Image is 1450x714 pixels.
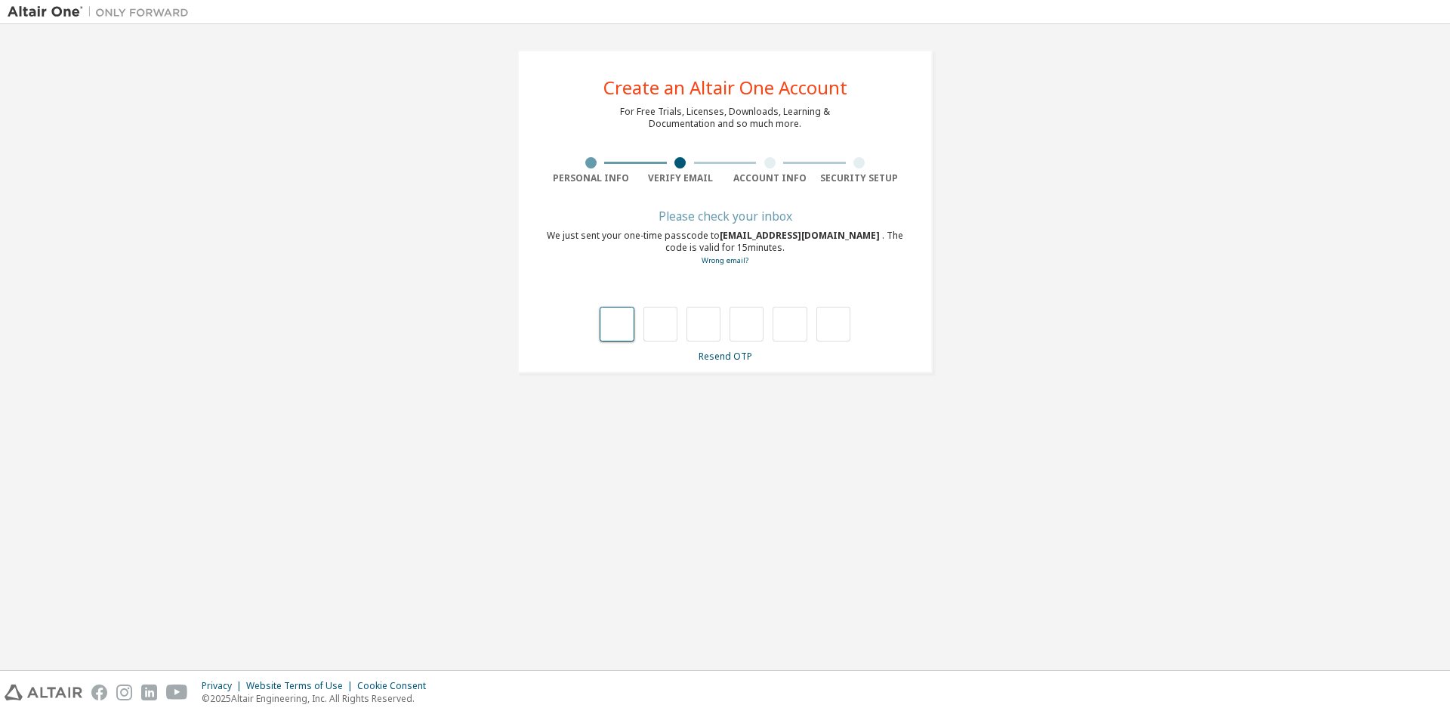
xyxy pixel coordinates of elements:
[702,255,748,265] a: Go back to the registration form
[91,685,107,700] img: facebook.svg
[815,172,905,184] div: Security Setup
[246,680,357,692] div: Website Terms of Use
[116,685,132,700] img: instagram.svg
[636,172,726,184] div: Verify Email
[202,692,435,705] p: © 2025 Altair Engineering, Inc. All Rights Reserved.
[699,350,752,363] a: Resend OTP
[141,685,157,700] img: linkedin.svg
[357,680,435,692] div: Cookie Consent
[725,172,815,184] div: Account Info
[166,685,188,700] img: youtube.svg
[546,212,904,221] div: Please check your inbox
[620,106,830,130] div: For Free Trials, Licenses, Downloads, Learning & Documentation and so much more.
[603,79,847,97] div: Create an Altair One Account
[546,172,636,184] div: Personal Info
[546,230,904,267] div: We just sent your one-time passcode to . The code is valid for 15 minutes.
[720,229,882,242] span: [EMAIL_ADDRESS][DOMAIN_NAME]
[202,680,246,692] div: Privacy
[5,685,82,700] img: altair_logo.svg
[8,5,196,20] img: Altair One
